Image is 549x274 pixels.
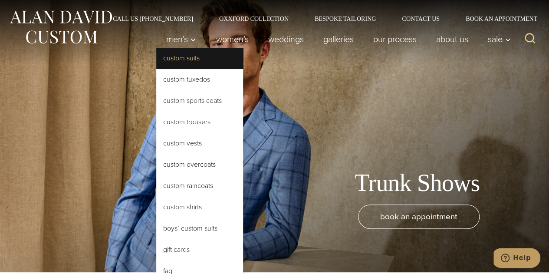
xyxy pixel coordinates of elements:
a: Custom Shirts [156,197,243,218]
a: Custom Overcoats [156,154,243,175]
a: Call Us [PHONE_NUMBER] [100,16,206,22]
img: Alan David Custom [9,8,113,46]
a: Custom Tuxedos [156,69,243,90]
a: Contact Us [389,16,453,22]
a: Our Process [363,30,426,48]
a: Custom Vests [156,133,243,154]
a: Oxxford Collection [206,16,302,22]
a: Women’s [206,30,258,48]
a: Boys’ Custom Suits [156,218,243,239]
button: Child menu of Sale [478,30,516,48]
h1: Trunk Shows [355,168,480,198]
iframe: Opens a widget where you can chat to one of our agents [493,248,540,270]
nav: Secondary Navigation [100,16,540,22]
a: Custom Sports Coats [156,90,243,111]
a: weddings [258,30,313,48]
a: Galleries [313,30,363,48]
a: Book an Appointment [453,16,540,22]
a: Gift Cards [156,239,243,260]
nav: Primary Navigation [156,30,516,48]
a: Custom Trousers [156,112,243,132]
a: book an appointment [358,205,480,229]
a: Bespoke Tailoring [302,16,389,22]
a: Custom Raincoats [156,175,243,196]
button: Child menu of Men’s [156,30,206,48]
button: View Search Form [519,29,540,50]
a: About Us [426,30,478,48]
a: Custom Suits [156,48,243,69]
span: book an appointment [380,210,457,223]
